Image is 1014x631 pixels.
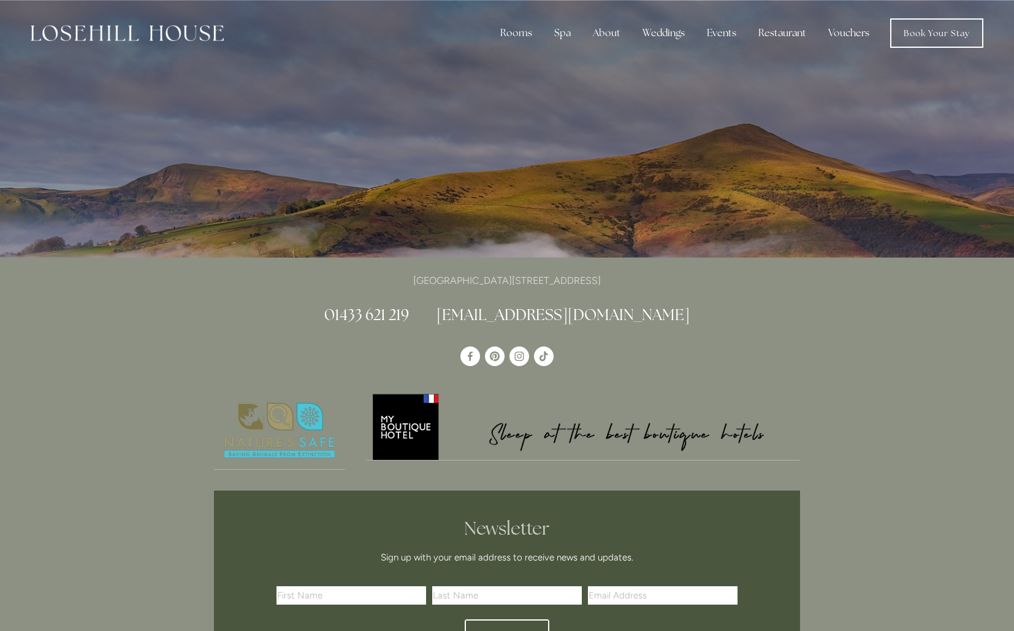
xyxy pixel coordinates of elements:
[214,272,800,289] p: [GEOGRAPHIC_DATA][STREET_ADDRESS]
[509,346,529,366] a: Instagram
[534,346,554,366] a: TikTok
[818,21,879,45] a: Vouchers
[281,518,733,540] h2: Newsletter
[890,18,983,48] a: Book Your Stay
[214,392,345,470] a: Nature's Safe - Logo
[460,346,480,366] a: Losehill House Hotel & Spa
[214,392,345,469] img: Nature's Safe - Logo
[633,21,695,45] div: Weddings
[544,21,581,45] div: Spa
[697,21,746,45] div: Events
[276,586,426,605] input: First Name
[490,21,542,45] div: Rooms
[281,550,733,565] p: Sign up with your email address to receive news and updates.
[588,586,738,605] input: Email Address
[366,392,801,460] img: My Boutique Hotel - Logo
[31,25,224,41] img: Losehill House
[432,586,582,605] input: Last Name
[324,305,409,324] a: 01433 621 219
[583,21,630,45] div: About
[436,305,690,324] a: [EMAIL_ADDRESS][DOMAIN_NAME]
[485,346,505,366] a: Pinterest
[749,21,816,45] div: Restaurant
